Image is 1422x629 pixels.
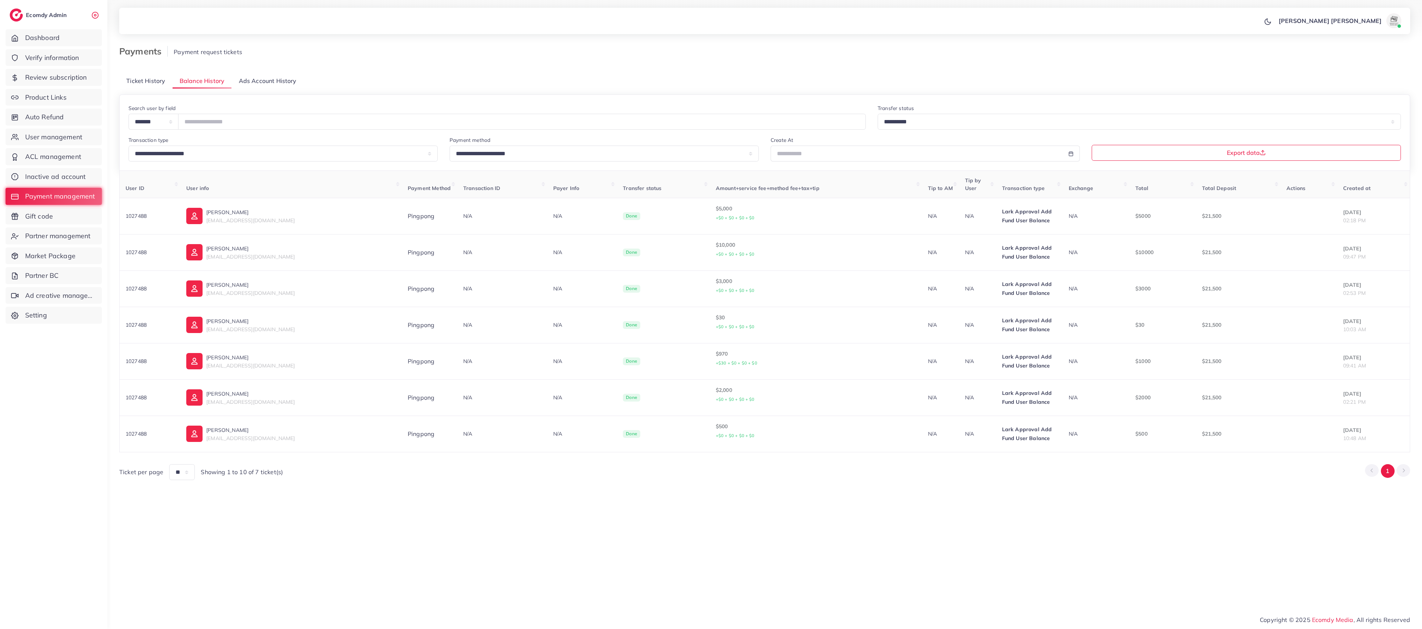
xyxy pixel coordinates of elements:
[553,429,611,438] p: N/A
[1135,284,1190,293] p: $3000
[408,212,451,220] div: Pingpong
[623,185,661,192] span: Transfer status
[1343,217,1366,224] span: 02:18 PM
[1353,615,1410,624] span: , All rights Reserved
[6,29,102,46] a: Dashboard
[1343,362,1366,369] span: 09:41 AM
[1135,185,1148,192] span: Total
[878,104,914,112] label: Transfer status
[463,185,500,192] span: Transaction ID
[623,357,640,366] span: Done
[25,212,53,221] span: Gift code
[1202,357,1275,366] p: $21,500
[6,307,102,324] a: Setting
[1343,208,1404,217] p: [DATE]
[463,358,472,365] span: N/A
[186,208,203,224] img: ic-user-info.36bf1079.svg
[119,468,163,476] span: Ticket per page
[10,9,69,21] a: logoEcomdy Admin
[1002,425,1057,443] p: Lark Approval Add Fund User Balance
[408,321,451,329] div: Pingpong
[928,357,953,366] p: N/A
[1135,212,1190,220] p: $5000
[128,136,168,144] label: Transaction type
[928,284,953,293] p: N/A
[1343,317,1404,326] p: [DATE]
[206,399,295,405] span: [EMAIL_ADDRESS][DOMAIN_NAME]
[1135,248,1190,257] p: $10000
[119,46,168,57] h3: Payments
[623,285,640,293] span: Done
[186,185,209,192] span: User info
[1286,185,1305,192] span: Actions
[6,89,102,106] a: Product Links
[1069,285,1078,292] span: N/A
[126,284,174,293] p: 1027488
[126,429,174,438] p: 1027488
[408,430,451,438] div: Pingpong
[126,320,174,329] p: 1027488
[206,362,295,369] span: [EMAIL_ADDRESS][DOMAIN_NAME]
[965,320,990,329] p: N/A
[25,251,76,261] span: Market Package
[553,185,580,192] span: Payer Info
[553,212,611,220] p: N/A
[1069,213,1078,219] span: N/A
[623,212,640,220] span: Done
[10,9,23,21] img: logo
[716,277,916,295] p: $3,000
[206,290,295,296] span: [EMAIL_ADDRESS][DOMAIN_NAME]
[6,129,102,146] a: User management
[6,208,102,225] a: Gift code
[1135,320,1190,329] p: $30
[1343,426,1404,435] p: [DATE]
[186,244,203,260] img: ic-user-info.36bf1079.svg
[206,253,295,260] span: [EMAIL_ADDRESS][DOMAIN_NAME]
[463,213,472,219] span: N/A
[26,11,69,19] h2: Ecomdy Admin
[1002,280,1057,297] p: Lark Approval Add Fund User Balance
[623,430,640,438] span: Done
[716,422,916,440] p: $500
[6,148,102,165] a: ACL management
[126,212,174,220] p: 1027488
[25,271,59,280] span: Partner BC
[206,217,295,224] span: [EMAIL_ADDRESS][DOMAIN_NAME]
[126,248,174,257] p: 1027488
[553,393,611,402] p: N/A
[623,394,640,402] span: Done
[928,393,953,402] p: N/A
[1202,212,1275,220] p: $21,500
[126,393,174,402] p: 1027488
[1002,185,1045,192] span: Transaction type
[206,280,295,289] p: [PERSON_NAME]
[186,317,203,333] img: ic-user-info.36bf1079.svg
[1260,615,1410,624] span: Copyright © 2025
[1202,429,1275,438] p: $21,500
[716,252,755,257] small: +$0 + $0 + $0 + $0
[1343,280,1404,289] p: [DATE]
[771,136,793,144] label: Create At
[206,435,295,442] span: [EMAIL_ADDRESS][DOMAIN_NAME]
[965,357,990,366] p: N/A
[1092,145,1401,161] button: Export data
[206,389,295,398] p: [PERSON_NAME]
[408,357,451,366] div: Pingpong
[1069,249,1078,256] span: N/A
[126,77,165,85] span: Ticket History
[623,249,640,257] span: Done
[965,212,990,220] p: N/A
[1343,244,1404,253] p: [DATE]
[1002,207,1057,225] p: Lark Approval Add Fund User Balance
[186,280,203,297] img: ic-user-info.36bf1079.svg
[1002,352,1057,370] p: Lark Approval Add Fund User Balance
[928,248,953,257] p: N/A
[1135,357,1190,366] p: $1000
[408,248,451,257] div: Pingpong
[463,285,472,292] span: N/A
[1343,290,1366,296] span: 02:53 PM
[408,393,451,402] div: Pingpong
[1069,394,1078,401] span: N/A
[1135,429,1190,438] p: $500
[1069,185,1093,192] span: Exchange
